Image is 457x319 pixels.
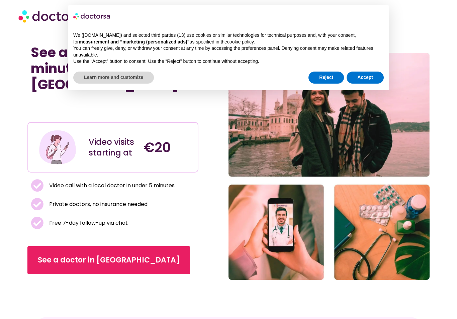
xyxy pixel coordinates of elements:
span: Private doctors, no insurance needed [48,200,148,209]
div: Video visits starting at [89,137,138,158]
button: Reject [308,72,344,84]
strong: measurement and “marketing (personalized ads)” [79,39,189,44]
button: Accept [347,72,384,84]
img: logo [73,11,111,21]
p: Use the “Accept” button to consent. Use the “Reject” button to continue without accepting. [73,58,384,65]
p: We ([DOMAIN_NAME]) and selected third parties (13) use cookies or similar technologies for techni... [73,32,384,45]
button: Learn more and customize [73,72,154,84]
h1: See a doctor online in minutes in [GEOGRAPHIC_DATA] [31,44,195,93]
a: cookie policy [227,39,254,44]
img: Illustration depicting a young woman in a casual outfit, engaged with her smartphone. She has a p... [38,128,77,167]
p: You can freely give, deny, or withdraw your consent at any time by accessing the preferences pane... [73,45,384,58]
iframe: Customer reviews powered by Trustpilot [31,107,195,115]
h4: €20 [144,139,193,155]
span: Video call with a local doctor in under 5 minutes [48,181,175,190]
span: Free 7-day follow-up via chat [48,218,128,228]
iframe: Customer reviews powered by Trustpilot [31,99,131,107]
span: See a doctor in [GEOGRAPHIC_DATA] [38,255,180,265]
a: See a doctor in [GEOGRAPHIC_DATA] [27,246,190,274]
